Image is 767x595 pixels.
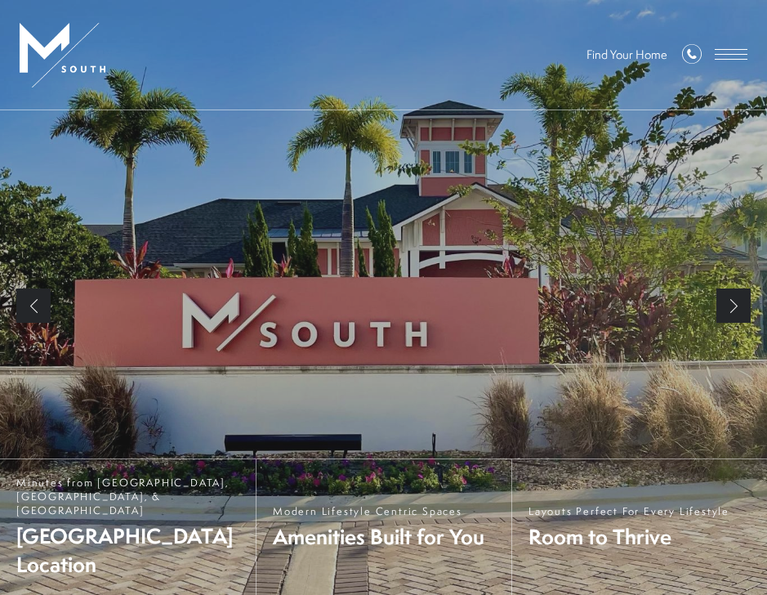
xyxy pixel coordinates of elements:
span: Layouts Perfect For Every Lifestyle [528,504,729,518]
a: Find Your Home [586,46,667,63]
span: Minutes from [GEOGRAPHIC_DATA], [GEOGRAPHIC_DATA], & [GEOGRAPHIC_DATA] [16,476,239,517]
span: [GEOGRAPHIC_DATA] Location [16,521,239,579]
span: Room to Thrive [528,522,729,551]
a: Call Us at 813-570-8014 [682,44,702,66]
span: Amenities Built for You [273,522,484,551]
img: MSouth [20,23,105,87]
a: Layouts Perfect For Every Lifestyle [511,459,767,595]
span: Modern Lifestyle Centric Spaces [273,504,484,518]
a: Modern Lifestyle Centric Spaces [256,459,511,595]
button: Open Menu [715,49,747,60]
a: Previous [16,289,51,323]
a: Next [716,289,751,323]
